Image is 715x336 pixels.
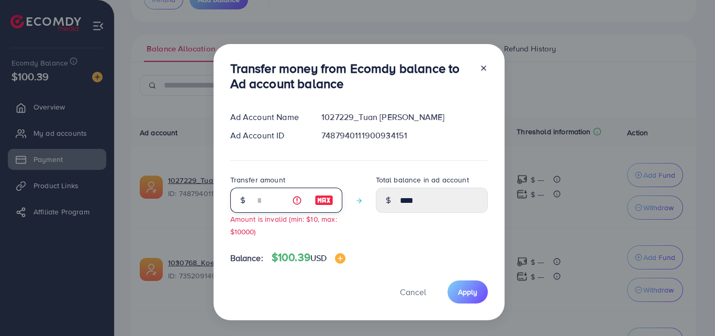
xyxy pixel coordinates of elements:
[230,214,337,236] small: Amount is invalid (min: $10, max: $10000)
[222,129,314,142] div: Ad Account ID
[310,252,327,264] span: USD
[222,111,314,123] div: Ad Account Name
[313,111,496,123] div: 1027229_Tuan [PERSON_NAME]
[313,129,496,142] div: 7487940111900934151
[400,286,426,298] span: Cancel
[230,61,471,91] h3: Transfer money from Ecomdy balance to Ad account balance
[272,251,346,264] h4: $100.39
[376,175,469,185] label: Total balance in ad account
[671,289,707,328] iframe: Chat
[458,287,477,297] span: Apply
[335,253,345,264] img: image
[315,194,333,207] img: image
[230,175,285,185] label: Transfer amount
[230,252,263,264] span: Balance:
[448,280,488,303] button: Apply
[387,280,439,303] button: Cancel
